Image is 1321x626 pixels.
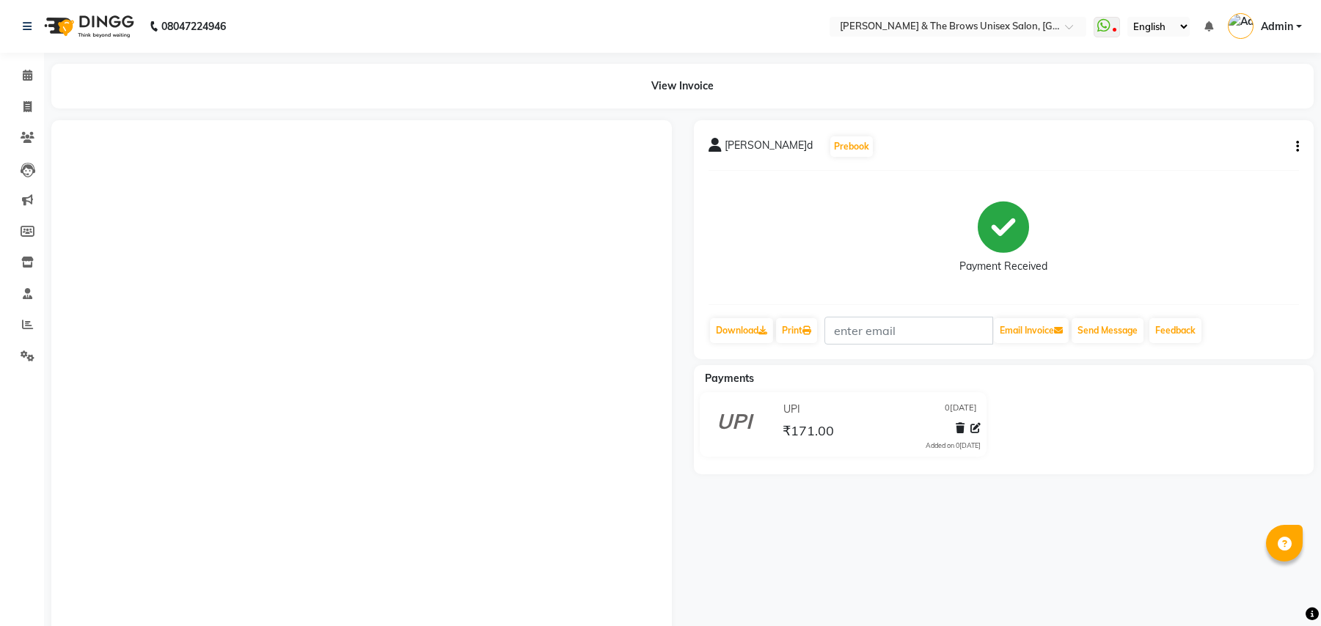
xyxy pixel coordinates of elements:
iframe: chat widget [1259,567,1306,611]
button: Prebook [830,136,873,157]
img: logo [37,6,138,47]
a: Download [710,318,773,343]
b: 08047224946 [161,6,226,47]
span: UPI [783,402,800,417]
a: Feedback [1149,318,1201,343]
img: Admin [1228,13,1254,39]
div: Payment Received [959,259,1047,274]
a: Print [776,318,817,343]
div: View Invoice [51,64,1314,108]
input: enter email [824,317,993,345]
div: Added on 0[DATE] [926,441,981,451]
span: Admin [1261,19,1293,34]
button: Email Invoice [994,318,1069,343]
span: 0[DATE] [945,402,977,417]
span: ₹171.00 [783,422,834,443]
span: Payments [705,372,754,385]
button: Send Message [1072,318,1143,343]
span: [PERSON_NAME]d [725,138,813,158]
